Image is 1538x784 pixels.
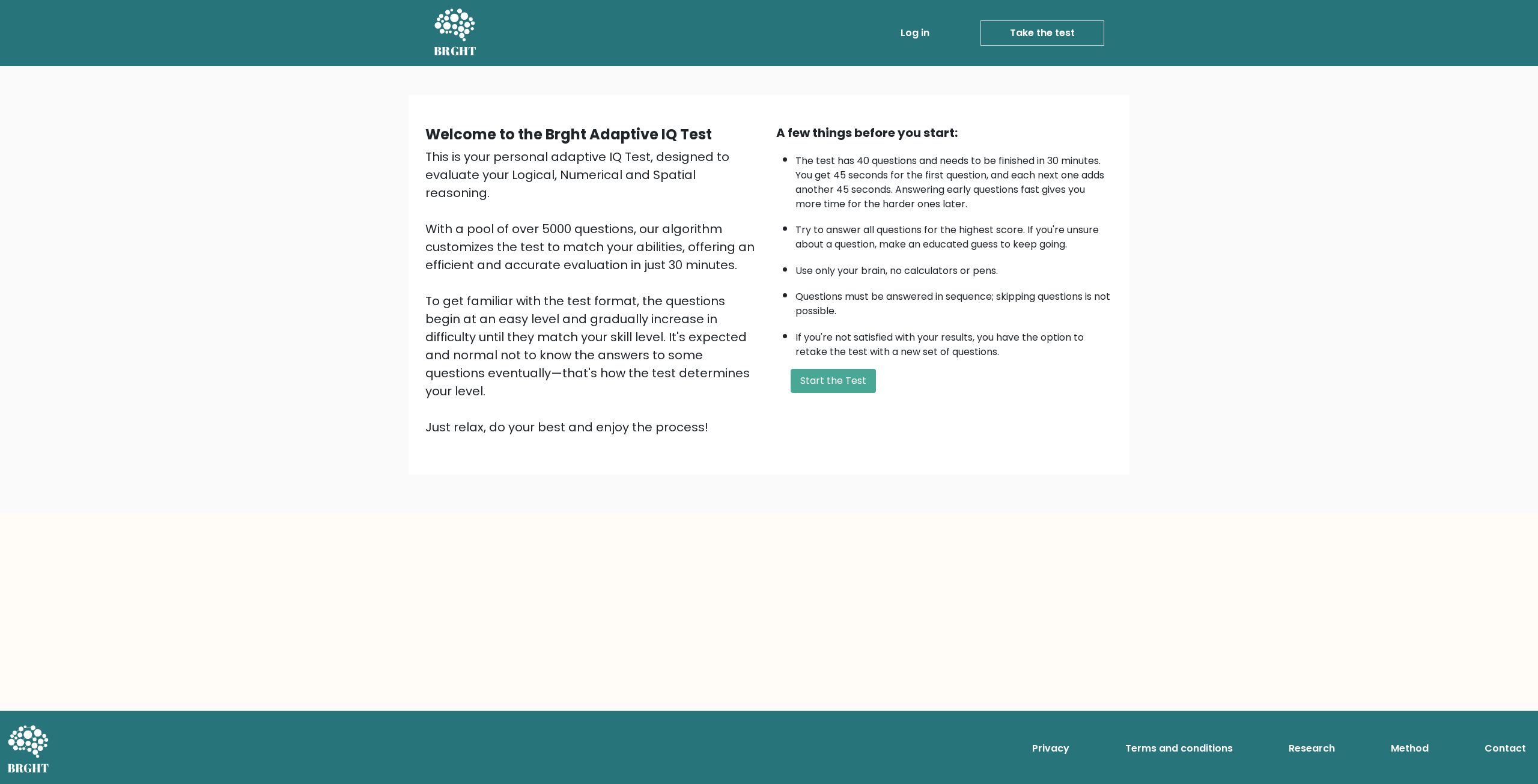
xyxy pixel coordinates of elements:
[1480,737,1531,761] a: Contact
[1120,737,1238,761] a: Terms and conditions
[795,217,1113,252] li: Try to answer all questions for the highest score. If you're unsure about a question, make an edu...
[1027,737,1074,761] a: Privacy
[434,5,477,61] a: BRGHT
[795,148,1113,211] li: The test has 40 questions and needs to be finished in 30 minutes. You get 45 seconds for the firs...
[795,284,1113,318] li: Questions must be answered in sequence; skipping questions is not possible.
[434,44,477,58] h5: BRGHT
[791,369,876,393] button: Start the Test
[425,148,762,436] div: This is your personal adaptive IQ Test, designed to evaluate your Logical, Numerical and Spatial ...
[795,258,1113,278] li: Use only your brain, no calculators or pens.
[896,21,934,45] a: Log in
[795,324,1113,359] li: If you're not satisfied with your results, you have the option to retake the test with a new set ...
[1386,737,1433,761] a: Method
[776,124,1113,142] div: A few things before you start:
[980,20,1104,46] a: Take the test
[1284,737,1340,761] a: Research
[425,124,712,144] b: Welcome to the Brght Adaptive IQ Test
